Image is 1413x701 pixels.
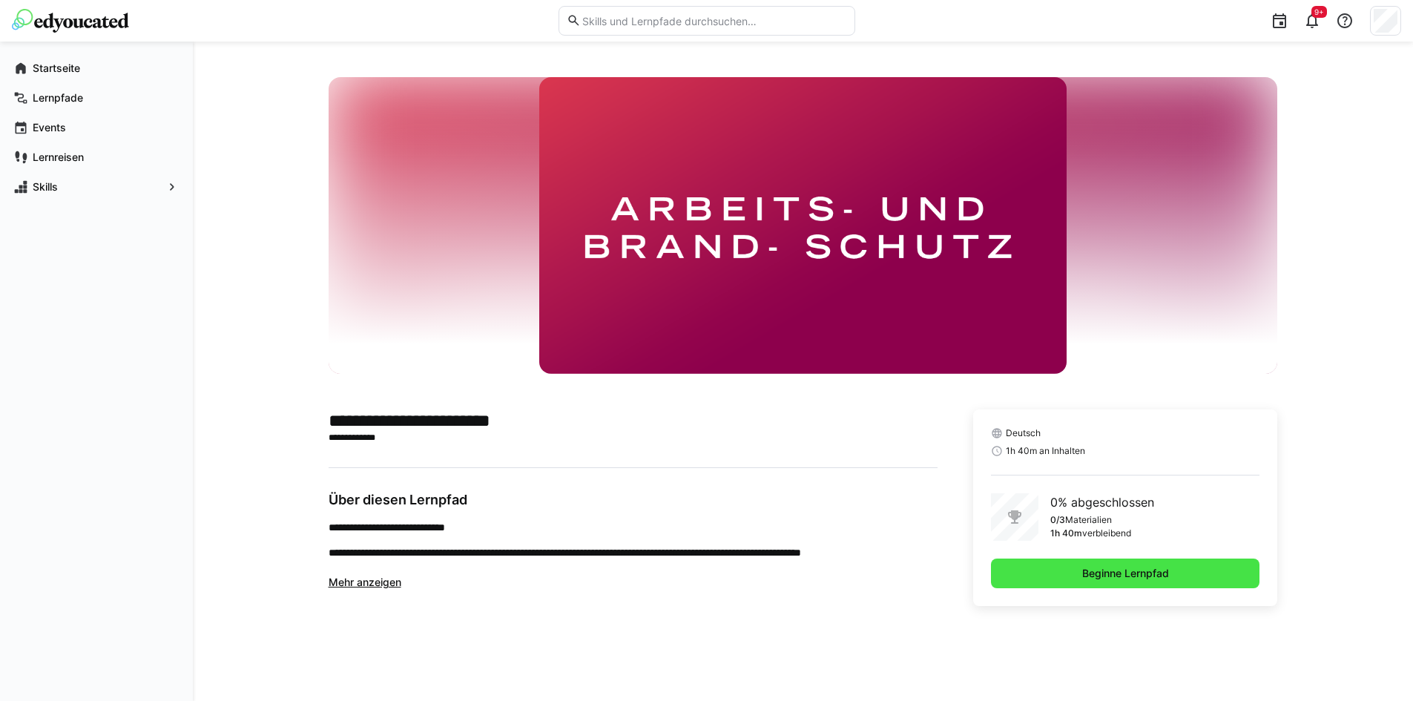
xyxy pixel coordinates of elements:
span: Mehr anzeigen [329,576,401,588]
p: Materialien [1065,514,1112,526]
span: 1h 40m an Inhalten [1006,445,1085,457]
p: verbleibend [1082,527,1131,539]
span: 9+ [1314,7,1324,16]
span: Deutsch [1006,427,1041,439]
p: 1h 40m [1050,527,1082,539]
p: 0/3 [1050,514,1065,526]
input: Skills und Lernpfade durchsuchen… [581,14,846,27]
p: 0% abgeschlossen [1050,493,1154,511]
h3: Über diesen Lernpfad [329,492,938,508]
span: Beginne Lernpfad [1080,566,1171,581]
button: Beginne Lernpfad [991,559,1260,588]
